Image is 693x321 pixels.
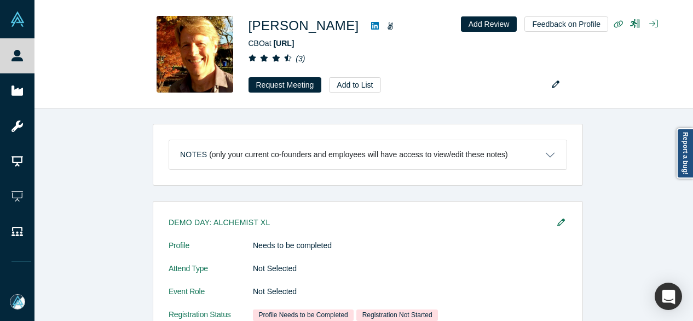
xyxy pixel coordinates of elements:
[253,263,567,274] dd: Not Selected
[169,140,567,169] button: Notes (only your current co-founders and employees will have access to view/edit these notes)
[10,12,25,27] img: Alchemist Vault Logo
[169,240,253,263] dt: Profile
[253,286,567,297] dd: Not Selected
[356,309,438,321] span: Registration Not Started
[169,286,253,309] dt: Event Role
[273,39,294,48] a: [URL]
[524,16,608,32] button: Feedback on Profile
[169,263,253,286] dt: Attend Type
[296,54,305,63] i: ( 3 )
[249,39,294,48] span: CBO at
[10,294,25,309] img: Mia Scott's Account
[180,149,207,160] h3: Notes
[253,309,354,321] span: Profile Needs to be Completed
[169,217,552,228] h3: Demo Day: Alchemist XL
[249,16,359,36] h1: [PERSON_NAME]
[677,128,693,179] a: Report a bug!
[249,77,322,93] button: Request Meeting
[209,150,508,159] p: (only your current co-founders and employees will have access to view/edit these notes)
[157,16,233,93] img: David Fox's Profile Image
[253,240,567,251] dd: Needs to be completed
[461,16,517,32] button: Add Review
[329,77,380,93] button: Add to List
